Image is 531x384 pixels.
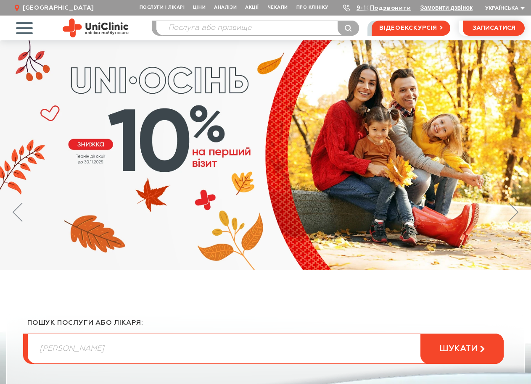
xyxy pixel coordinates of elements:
[463,21,525,36] button: записатися
[483,5,525,12] button: Українська
[473,25,515,31] span: записатися
[420,4,473,11] button: Замовити дзвінок
[439,344,478,354] span: шукати
[379,21,437,35] span: відеоекскурсія
[28,334,503,363] input: Послуга або прізвище
[156,21,359,35] input: Послуга або прізвище
[357,5,375,11] a: 9-103
[23,4,94,12] span: [GEOGRAPHIC_DATA]
[485,6,518,11] span: Українська
[63,18,129,37] img: Uniclinic
[27,319,504,334] div: пошук послуги або лікаря:
[372,21,450,36] a: відеоекскурсія
[370,5,411,11] a: Подзвонити
[420,334,504,364] button: шукати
